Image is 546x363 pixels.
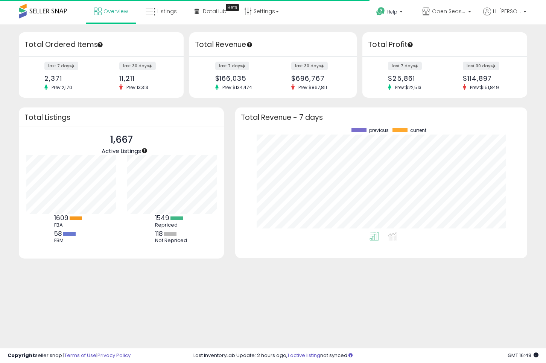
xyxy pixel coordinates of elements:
[291,74,344,82] div: $696,767
[407,41,414,48] div: Tooltip anchor
[463,74,514,82] div: $114,897
[54,237,88,244] div: FBM
[123,84,152,91] span: Prev: 13,313
[54,229,62,238] b: 58
[291,62,328,70] label: last 30 days
[44,62,78,70] label: last 7 days
[155,222,189,228] div: Repriced
[463,62,499,70] label: last 30 days
[24,39,178,50] h3: Total Ordered Items
[432,8,466,15] span: Open Seasons
[103,8,128,15] span: Overview
[48,84,76,91] span: Prev: 2,170
[102,147,141,155] span: Active Listings
[368,39,522,50] h3: Total Profit
[155,237,189,244] div: Not Repriced
[54,213,68,222] b: 1609
[246,41,253,48] div: Tooltip anchor
[97,41,103,48] div: Tooltip anchor
[466,84,503,91] span: Prev: $151,849
[215,62,249,70] label: last 7 days
[44,74,96,82] div: 2,371
[102,133,141,147] p: 1,667
[370,1,410,24] a: Help
[119,62,156,70] label: last 30 days
[226,4,239,11] div: Tooltip anchor
[219,84,256,91] span: Prev: $134,474
[376,7,385,16] i: Get Help
[369,128,389,133] span: previous
[155,213,169,222] b: 1549
[141,147,148,154] div: Tooltip anchor
[155,229,163,238] b: 118
[483,8,526,24] a: Hi [PERSON_NAME]
[24,115,218,120] h3: Total Listings
[387,9,397,15] span: Help
[388,62,422,70] label: last 7 days
[241,115,522,120] h3: Total Revenue - 7 days
[157,8,177,15] span: Listings
[119,74,170,82] div: 11,211
[54,222,88,228] div: FBA
[391,84,425,91] span: Prev: $22,513
[388,74,439,82] div: $25,861
[295,84,331,91] span: Prev: $867,811
[195,39,351,50] h3: Total Revenue
[203,8,227,15] span: DataHub
[493,8,521,15] span: Hi [PERSON_NAME]
[410,128,426,133] span: current
[215,74,268,82] div: $166,035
